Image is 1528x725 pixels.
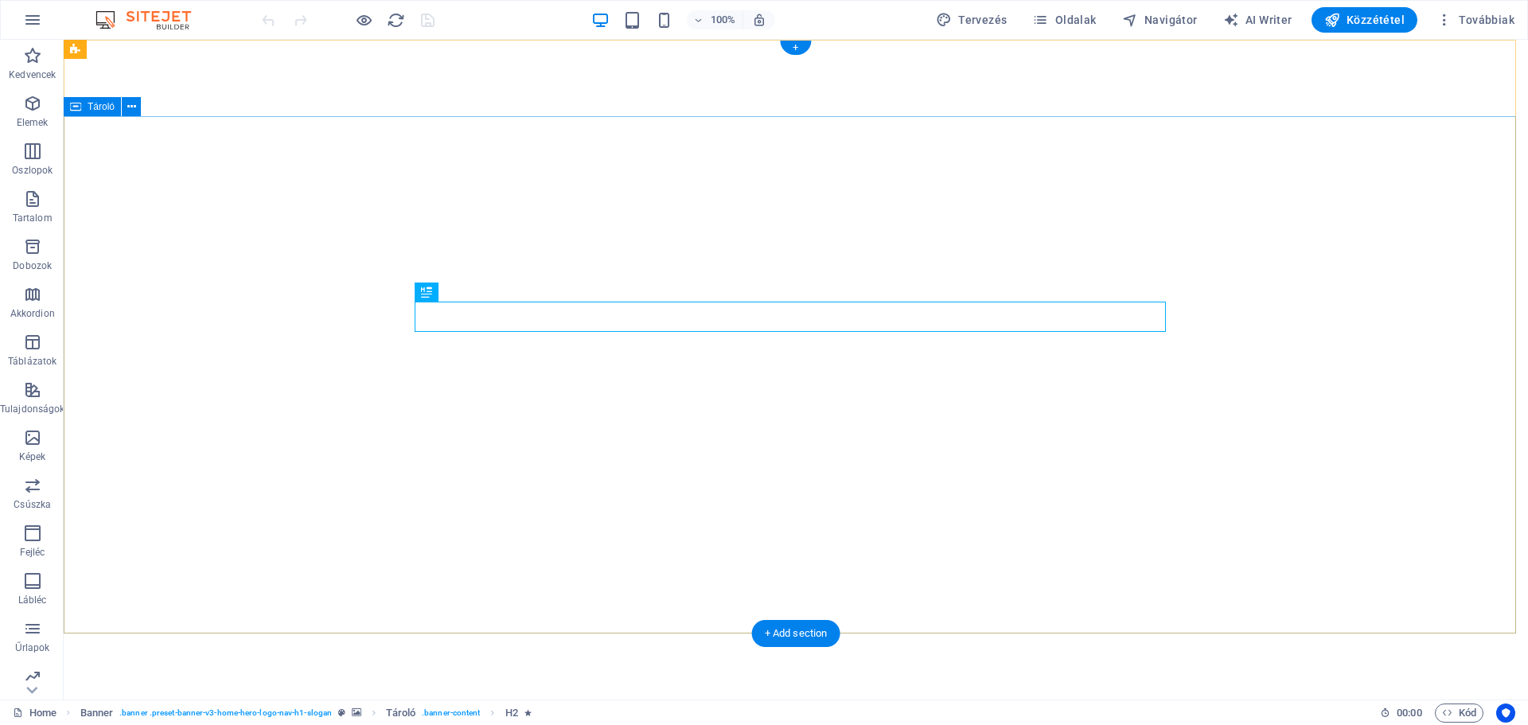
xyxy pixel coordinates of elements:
[687,10,743,29] button: 100%
[1496,704,1515,723] button: Usercentrics
[1312,7,1417,33] button: Közzététel
[780,41,811,55] div: +
[422,704,480,723] span: . banner-content
[1116,7,1204,33] button: Navigátor
[386,10,405,29] button: reload
[1026,7,1102,33] button: Oldalak
[1122,12,1198,28] span: Navigátor
[930,7,1014,33] button: Tervezés
[1324,12,1405,28] span: Közzététel
[1217,7,1299,33] button: AI Writer
[1223,12,1292,28] span: AI Writer
[14,498,51,511] p: Csúszka
[17,116,49,129] p: Elemek
[13,259,52,272] p: Dobozok
[119,704,332,723] span: . banner .preset-banner-v3-home-hero-logo-nav-h1-slogan
[1032,12,1096,28] span: Oldalak
[930,7,1014,33] div: Tervezés (Ctrl+Alt+Y)
[1442,704,1476,723] span: Kód
[1380,704,1422,723] h6: Munkamenet idő
[13,212,53,224] p: Tartalom
[1436,12,1514,28] span: Továbbiak
[752,13,766,27] i: Átméretezés esetén automatikusan beállítja a nagyítási szintet a választott eszköznek megfelelően.
[18,594,47,606] p: Lábléc
[20,546,45,559] p: Fejléc
[505,704,518,723] span: Kattintson a kijelöléshez. Dupla kattintás az szerkesztéshez
[1435,704,1483,723] button: Kód
[1430,7,1521,33] button: Továbbiak
[936,12,1008,28] span: Tervezés
[12,164,53,177] p: Oszlopok
[386,704,415,723] span: Kattintson a kijelöléshez. Dupla kattintás az szerkesztéshez
[13,704,57,723] a: Kattintson a kijelölés megszüntetéséhez. Dupla kattintás az oldalak megnyitásához
[387,11,405,29] i: Weboldal újratöltése
[15,641,49,654] p: Űrlapok
[10,307,55,320] p: Akkordion
[88,102,115,111] span: Tároló
[752,620,840,647] div: + Add section
[524,708,532,717] i: Az elem animációt tartalmaz
[92,10,211,29] img: Editor Logo
[711,10,736,29] h6: 100%
[80,704,114,723] span: Kattintson a kijelöléshez. Dupla kattintás az szerkesztéshez
[19,450,46,463] p: Képek
[80,704,532,723] nav: breadcrumb
[1408,707,1410,719] span: :
[9,68,56,81] p: Kedvencek
[354,10,373,29] button: Kattintson ide az előnézeti módból való kilépéshez és a szerkesztés folytatásához
[338,708,345,717] i: Ez az elem egy testreszabható előre beállítás
[352,708,361,717] i: Ez az elem hátteret tartalmaz
[8,355,57,368] p: Táblázatok
[1397,704,1421,723] span: 00 00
